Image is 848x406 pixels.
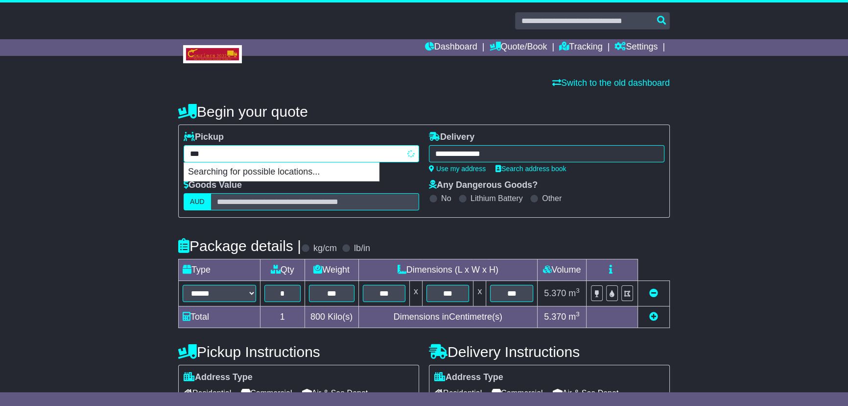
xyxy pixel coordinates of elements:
label: No [441,194,451,203]
a: Settings [614,39,658,56]
a: Quote/Book [489,39,547,56]
td: Qty [260,259,305,281]
label: Goods Value [184,180,242,191]
td: x [473,281,486,306]
span: Air & Sea Depot [553,385,619,401]
td: Dimensions (L x W x H) [358,259,537,281]
h4: Package details | [178,238,301,254]
td: Dimensions in Centimetre(s) [358,306,537,328]
sup: 3 [576,287,580,294]
h4: Begin your quote [178,103,670,120]
span: 5.370 [544,288,566,298]
label: Pickup [184,132,224,143]
label: AUD [184,193,211,210]
span: Air & Sea Depot [302,385,368,401]
label: Any Dangerous Goods? [429,180,538,191]
label: kg/cm [313,243,337,254]
a: Remove this item [649,288,658,298]
h4: Delivery Instructions [429,344,670,360]
span: 5.370 [544,312,566,322]
span: Residential [184,385,231,401]
span: m [568,288,580,298]
span: 800 [310,312,325,322]
p: Searching for possible locations... [184,163,379,181]
td: 1 [260,306,305,328]
a: Tracking [559,39,602,56]
a: Search address book [495,165,566,173]
a: Switch to the old dashboard [552,78,670,88]
label: Address Type [434,372,503,383]
td: Type [179,259,260,281]
label: Lithium Battery [471,194,523,203]
span: Commercial [492,385,542,401]
td: Weight [305,259,358,281]
a: Dashboard [425,39,477,56]
h4: Pickup Instructions [178,344,419,360]
label: Address Type [184,372,253,383]
label: Delivery [429,132,474,143]
label: lb/in [354,243,370,254]
span: Commercial [241,385,292,401]
td: Kilo(s) [305,306,358,328]
a: Use my address [429,165,486,173]
span: Residential [434,385,482,401]
label: Other [542,194,562,203]
sup: 3 [576,310,580,318]
td: Total [179,306,260,328]
td: Volume [537,259,586,281]
span: m [568,312,580,322]
td: x [410,281,423,306]
a: Add new item [649,312,658,322]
